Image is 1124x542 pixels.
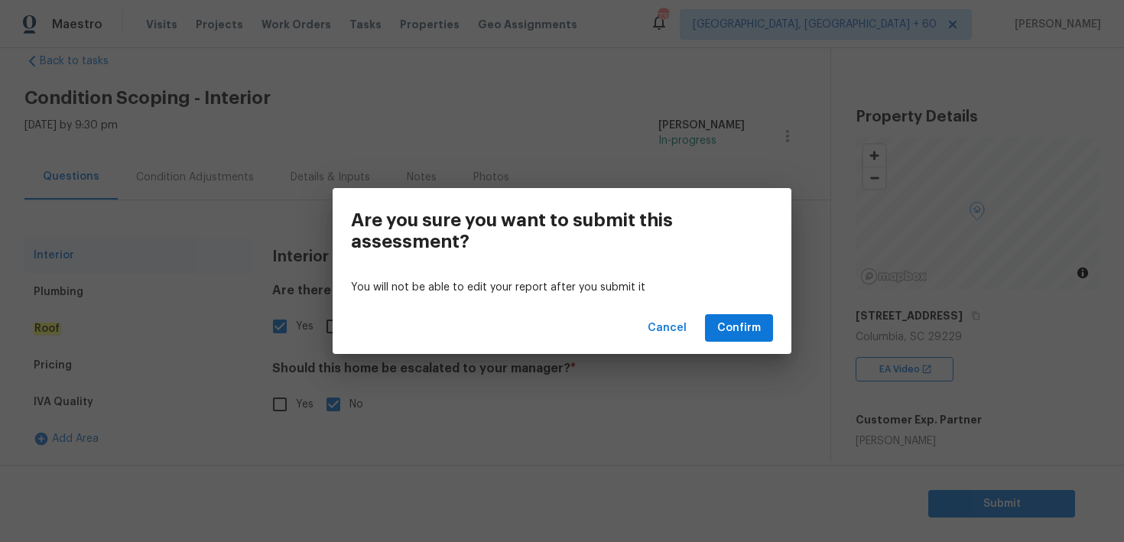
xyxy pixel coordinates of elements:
button: Cancel [642,314,693,342]
span: Cancel [648,319,687,338]
p: You will not be able to edit your report after you submit it [351,280,773,296]
span: Confirm [717,319,761,338]
h3: Are you sure you want to submit this assessment? [351,209,704,252]
button: Confirm [705,314,773,342]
